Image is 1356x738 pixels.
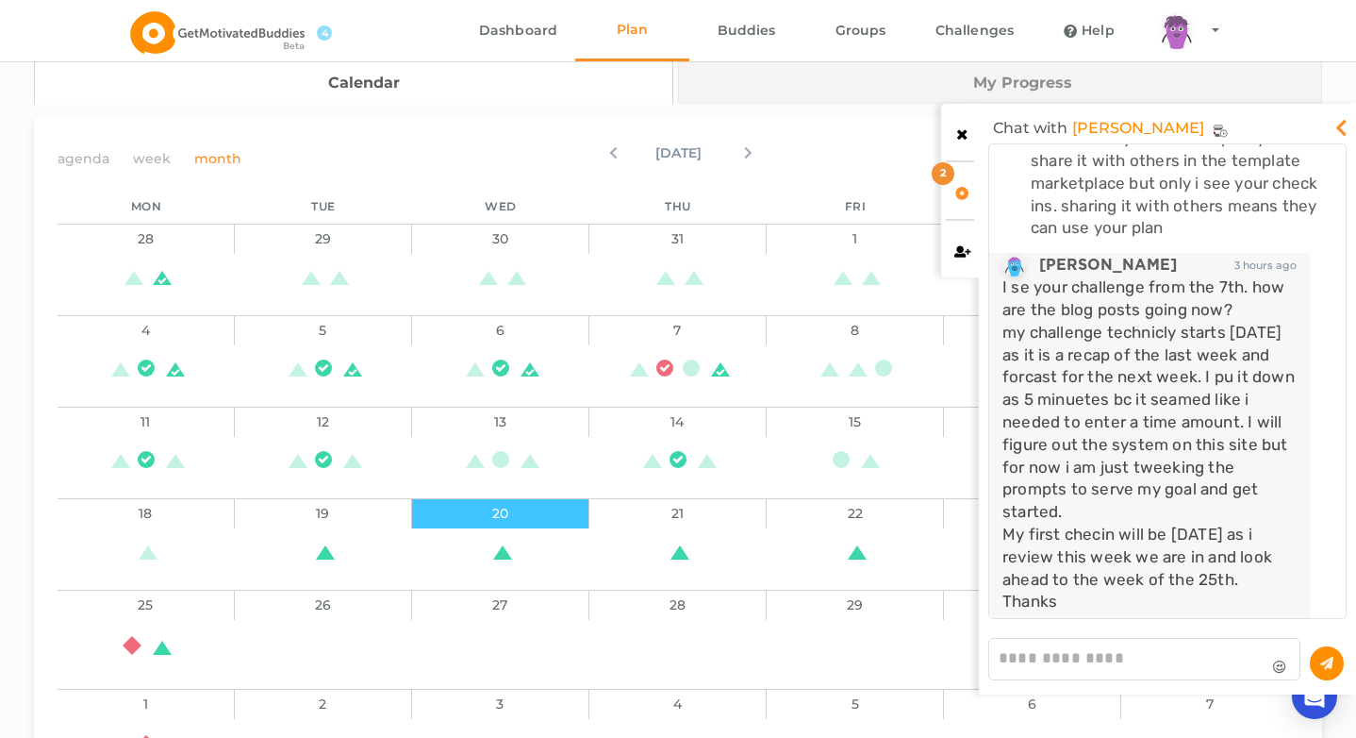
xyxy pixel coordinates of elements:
[1002,277,1297,613] div: I se your challenge from the 7th. how are the blog posts going now? my challenge technicly starts...
[1002,253,1177,277] a: [PERSON_NAME]
[932,162,954,185] div: 2
[58,590,235,620] div: 25
[1031,127,1334,240] div: also - when you create a plan you can share it with others in the template marketplace but only i...
[235,224,412,254] div: 29
[678,60,1322,105] a: My Progress
[412,498,589,528] div: 20
[412,224,589,254] div: 30
[235,689,412,719] div: 2
[58,147,109,170] span: agenda
[235,190,412,224] div: Tue
[58,315,235,345] div: 4
[767,590,944,620] div: 29
[412,315,589,345] div: 6
[944,590,1121,620] div: 30
[993,113,1215,143] div: Chat with
[589,590,767,620] div: 28
[767,224,944,254] div: 1
[58,498,235,528] div: 18
[944,498,1121,528] div: 23
[235,407,412,437] div: 12
[589,407,767,437] div: 14
[589,689,767,719] div: 4
[589,190,767,224] div: Thu
[589,224,767,254] div: 31
[34,60,673,105] a: Calendar
[194,147,241,170] span: month
[58,407,235,437] div: 11
[589,315,767,345] div: 7
[589,498,767,528] div: 21
[235,315,412,345] div: 5
[58,190,235,224] div: Mon
[133,147,171,170] span: week
[317,25,332,41] span: 4
[471,142,885,176] div: [DATE]
[412,407,589,437] div: 13
[412,590,589,620] div: 27
[1039,258,1177,273] span: [PERSON_NAME]
[944,689,1121,719] div: 6
[944,407,1121,437] div: 16
[944,315,1121,345] div: 9
[1292,674,1337,719] div: Open Intercom Messenger
[235,590,412,620] div: 26
[767,689,944,719] div: 5
[58,689,235,719] div: 1
[58,224,235,254] div: 28
[1234,259,1297,272] span: 3 hours ago
[412,689,589,719] div: 3
[767,498,944,528] div: 22
[767,407,944,437] div: 15
[1072,113,1204,143] a: [PERSON_NAME]
[1121,689,1298,719] div: 7
[767,315,944,345] div: 8
[767,190,944,224] div: Fri
[235,498,412,528] div: 19
[412,190,589,224] div: Wed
